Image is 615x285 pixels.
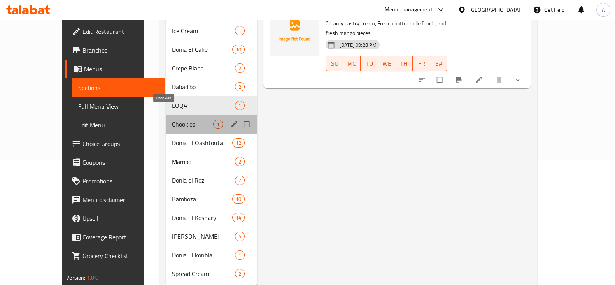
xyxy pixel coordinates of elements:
div: Dabadibo2 [166,77,257,96]
span: 1 [214,121,223,128]
span: Menus [84,64,159,74]
a: Grocery Checklist [65,246,165,265]
span: Choice Groups [82,139,159,148]
button: TH [395,56,413,71]
div: items [235,63,245,73]
button: Branch-specific-item [450,71,469,88]
div: items [235,26,245,35]
div: Mambo2 [166,152,257,171]
div: items [235,157,245,166]
a: Coupons [65,153,165,172]
span: 2 [235,158,244,165]
span: Dabadibo [172,82,235,91]
span: SA [433,58,445,69]
span: SU [329,58,340,69]
svg: Show Choices [514,76,522,84]
button: TU [361,56,378,71]
span: 1 [235,102,244,109]
span: Coverage Report [82,232,159,242]
a: Branches [65,41,165,60]
span: 1 [235,252,244,259]
span: Mambo [172,157,235,166]
a: Menu disclaimer [65,190,165,209]
span: WE [381,58,392,69]
span: Donia El konbla [172,250,235,260]
div: Donia Om Ali [172,232,235,241]
a: Edit Menu [72,116,165,134]
span: Edit Menu [78,120,159,130]
a: Sections [72,78,165,97]
div: Menu-management [385,5,433,14]
span: [DATE] 09:28 PM [336,41,380,49]
span: 10 [233,195,244,203]
span: Chookies [172,120,213,129]
div: [GEOGRAPHIC_DATA] [469,5,520,14]
span: 1.0.0 [87,273,99,283]
button: WE [378,56,396,71]
a: Menus [65,60,165,78]
button: SU [326,56,343,71]
span: Donia El Koshary [172,213,232,222]
a: Edit Restaurant [65,22,165,41]
div: [PERSON_NAME]4 [166,227,257,246]
div: items [235,101,245,110]
button: MO [343,56,361,71]
span: TH [398,58,410,69]
div: Donia el Roz7 [166,171,257,190]
div: Donia El Koshary14 [166,208,257,227]
span: Full Menu View [78,102,159,111]
div: items [235,232,245,241]
div: items [232,138,245,148]
span: 2 [235,83,244,91]
span: Donia El Qashtouta [172,138,232,148]
a: Coverage Report [65,228,165,246]
span: 4 [235,233,244,240]
div: Donia El konbla1 [166,246,257,264]
span: FR [416,58,427,69]
span: Branches [82,46,159,55]
span: Upsell [82,214,159,223]
span: A [602,5,605,14]
div: items [235,176,245,185]
button: SA [430,56,448,71]
button: delete [491,71,509,88]
div: items [235,250,245,260]
span: Edit Restaurant [82,27,159,36]
span: Promotions [82,176,159,186]
div: items [232,194,245,204]
span: Donia El Cake [172,45,232,54]
span: Donia el Roz [172,176,235,185]
div: Crepe Blabn2 [166,59,257,77]
div: Donia El Cake10 [166,40,257,59]
span: Select to update [432,72,449,87]
span: Crepe Blabn [172,63,235,73]
span: Grocery Checklist [82,251,159,260]
button: edit [229,119,241,129]
span: Ice Cream [172,26,235,35]
span: MO [347,58,358,69]
span: [PERSON_NAME] [172,232,235,241]
span: 2 [235,65,244,72]
div: items [213,120,223,129]
span: 12 [233,139,244,147]
img: LOQA Mango [270,6,319,56]
span: TU [364,58,375,69]
span: Coupons [82,158,159,167]
span: LOQA [172,101,235,110]
span: 10 [233,46,244,53]
span: Bamboza [172,194,232,204]
span: 14 [233,214,244,222]
span: Spread Cream [172,269,235,278]
a: Choice Groups [65,134,165,153]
